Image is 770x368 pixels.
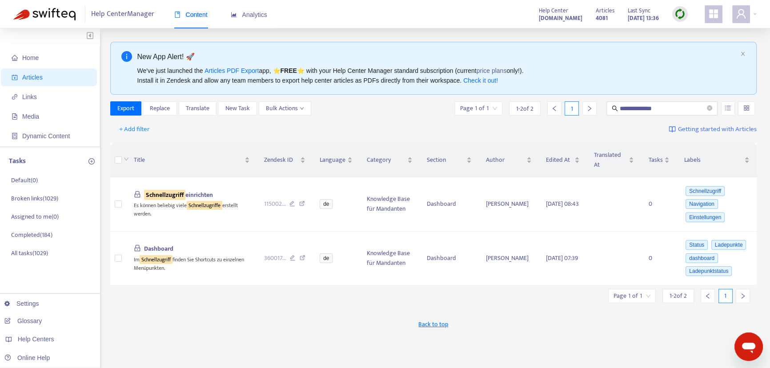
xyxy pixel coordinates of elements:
span: plus-circle [88,158,95,164]
span: Section [427,155,464,165]
span: New Task [225,104,250,113]
span: Links [22,93,37,100]
span: Getting started with Articles [678,124,757,135]
span: Back to top [418,320,448,329]
th: Author [479,143,539,177]
button: Translate [179,101,217,116]
span: close [740,51,746,56]
span: search [612,105,618,112]
button: unordered-list [721,101,735,116]
span: 115002 ... [264,199,286,209]
td: Dashboard [420,177,478,232]
td: Knowledge Base für Mandanten [360,232,420,286]
p: Completed ( 184 ) [11,230,52,240]
strong: 4081 [596,13,608,23]
td: Knowledge Base für Mandanten [360,177,420,232]
td: [PERSON_NAME] [479,232,539,286]
span: Home [22,54,39,61]
a: price plans [477,67,507,74]
span: Help Center [539,6,568,16]
span: [DATE] 07:39 [546,253,578,263]
p: Broken links ( 1029 ) [11,194,58,203]
span: user [736,8,746,19]
span: Category [367,155,405,165]
span: Status [686,240,708,250]
sqkw: Schnellzugriff [144,190,185,200]
span: left [551,105,557,112]
th: Title [127,143,257,177]
p: Tasks [9,156,26,167]
td: 0 [641,177,677,232]
span: [DATE] 08:43 [546,199,579,209]
td: Dashboard [420,232,478,286]
span: Export [117,104,134,113]
img: sync.dc5367851b00ba804db3.png [674,8,686,20]
button: close [740,51,746,57]
span: Tasks [648,155,662,165]
button: + Add filter [112,122,156,136]
span: Content [174,11,208,18]
a: [DOMAIN_NAME] [539,13,582,23]
a: Check it out! [463,77,498,84]
span: Author [486,155,525,165]
span: close-circle [707,104,712,113]
span: Analytics [231,11,267,18]
td: 0 [641,232,677,286]
td: [PERSON_NAME] [479,177,539,232]
a: Glossary [4,317,42,324]
span: lock [134,244,141,252]
span: de [320,199,333,209]
div: New App Alert! 🚀 [137,51,737,62]
span: Ladepunktstatus [686,266,732,276]
img: image-link [669,126,676,133]
th: Section [420,143,478,177]
strong: [DATE] 13:36 [628,13,659,23]
span: Translated At [594,150,627,170]
span: Help Center Manager [91,6,154,23]
span: Dashboard [144,244,173,254]
span: lock [134,191,141,198]
span: container [12,133,18,139]
sqkw: Schnellzugriff [140,255,172,264]
span: Bulk Actions [266,104,304,113]
span: Schnellzugriff [686,186,725,196]
span: home [12,55,18,61]
span: book [174,12,180,18]
span: 1 - 2 of 2 [516,104,533,113]
th: Edited At [539,143,587,177]
p: Default ( 0 ) [11,176,38,185]
span: appstore [708,8,719,19]
button: Replace [143,101,177,116]
img: Swifteq [13,8,76,20]
span: einrichten [144,190,213,200]
span: link [12,94,18,100]
span: Articles [22,74,43,81]
th: Tasks [641,143,677,177]
span: Last Sync [628,6,650,16]
div: 1 [565,101,579,116]
button: Bulk Actionsdown [259,101,311,116]
span: down [300,106,304,111]
span: right [740,293,746,299]
span: 360017 ... [264,253,286,263]
sqkw: Schnellzugriffe [187,201,222,210]
th: Translated At [587,143,642,177]
span: Einstellungen [686,212,725,222]
span: unordered-list [725,105,731,111]
a: Online Help [4,354,50,361]
span: de [320,253,333,263]
span: 1 - 2 of 2 [670,291,687,300]
div: Es können beliebig viele erstellt werden. [134,200,250,218]
span: Translate [186,104,209,113]
p: All tasks ( 1029 ) [11,248,48,258]
button: Export [110,101,141,116]
span: right [586,105,593,112]
span: dashboard [686,253,718,263]
span: Dynamic Content [22,132,70,140]
span: Navigation [686,199,718,209]
span: Labels [684,155,742,165]
th: Labels [677,143,757,177]
span: area-chart [231,12,237,18]
th: Zendesk ID [257,143,313,177]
